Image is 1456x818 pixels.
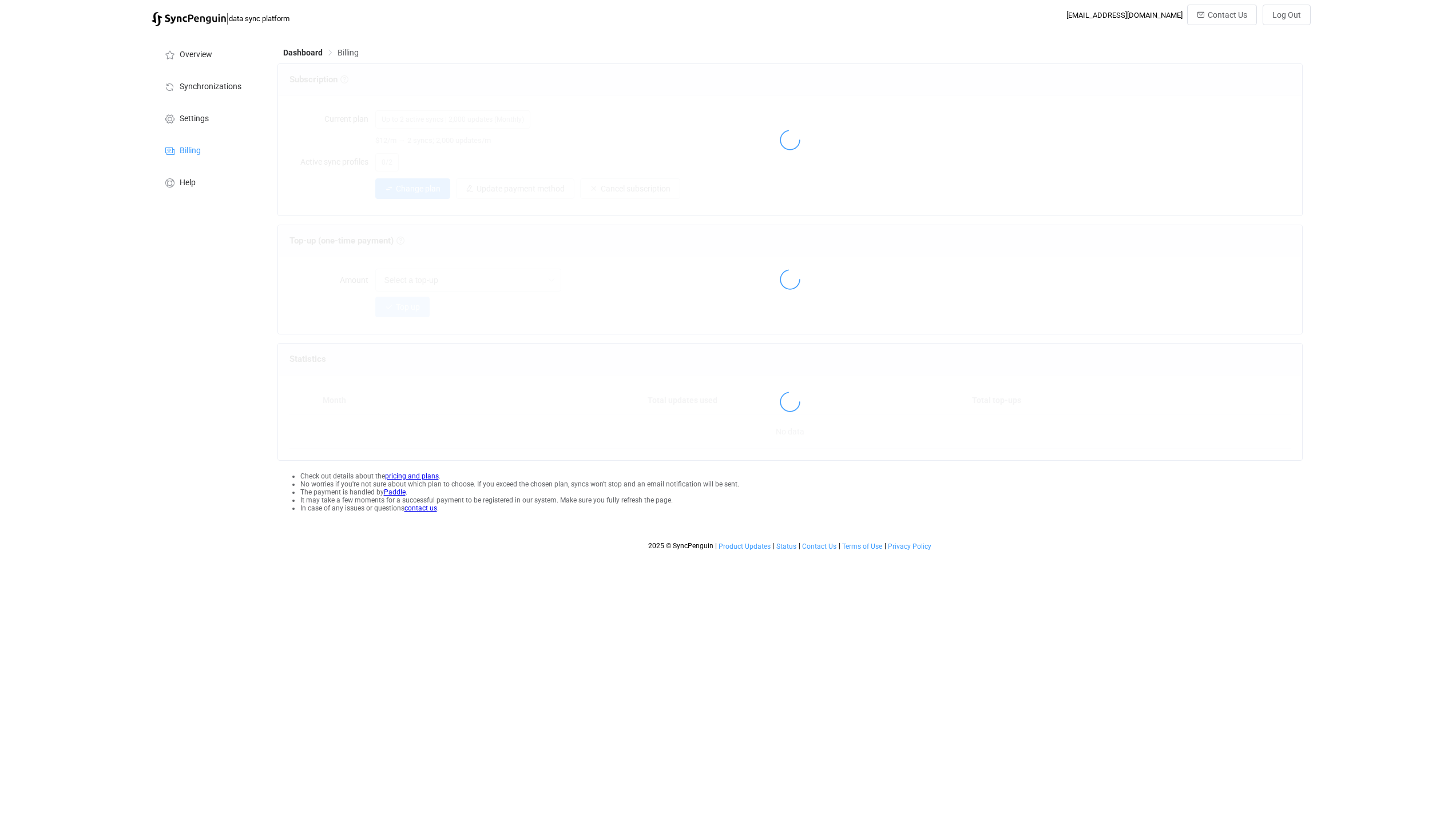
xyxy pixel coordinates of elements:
li: It may take a few moments for a successful payment to be registered in our system. Make sure you ... [300,496,1303,504]
span: Terms of Use [842,542,882,550]
span: Log Out [1272,10,1301,19]
a: Billing [152,134,266,166]
button: Contact Us [1187,5,1257,25]
a: Help [152,166,266,198]
span: Billing [180,146,201,155]
span: Contact Us [1208,10,1247,19]
span: | [715,542,717,550]
a: Contact Us [802,542,837,550]
a: |data sync platform [152,10,289,26]
li: The payment is handled by . [300,488,1303,496]
span: Privacy Policy [888,542,931,550]
span: data sync platform [229,14,289,23]
span: | [773,542,775,550]
a: pricing and plans [385,472,439,480]
span: | [884,542,886,550]
a: Privacy Policy [887,542,932,550]
a: Product Updates [718,542,771,550]
button: Log Out [1263,5,1311,25]
span: 2025 © SyncPenguin [648,542,713,550]
div: [EMAIL_ADDRESS][DOMAIN_NAME] [1066,11,1183,19]
span: | [839,542,840,550]
a: Synchronizations [152,70,266,102]
span: | [226,10,229,26]
span: Synchronizations [180,82,241,91]
span: Contact Us [802,542,836,550]
span: Product Updates [719,542,771,550]
li: No worries if you're not sure about which plan to choose. If you exceed the chosen plan, syncs wo... [300,480,1303,488]
span: Billing [338,48,359,57]
a: Settings [152,102,266,134]
span: Overview [180,50,212,59]
a: Terms of Use [842,542,883,550]
li: In case of any issues or questions . [300,504,1303,512]
a: contact us [404,504,437,512]
span: Help [180,178,196,187]
a: Overview [152,38,266,70]
a: Status [776,542,797,550]
span: | [799,542,800,550]
img: syncpenguin.svg [152,12,226,26]
span: Dashboard [283,48,323,57]
div: Breadcrumb [283,49,359,57]
li: Check out details about the . [300,472,1303,480]
a: Paddle [384,488,406,496]
span: Status [776,542,796,550]
span: Settings [180,114,209,123]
